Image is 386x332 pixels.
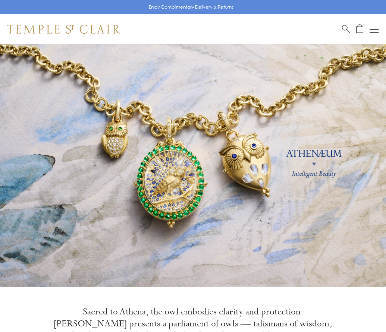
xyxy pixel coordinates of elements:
a: Search [342,24,350,34]
button: Open navigation [370,25,379,34]
p: Enjoy Complimentary Delivery & Returns [149,3,233,11]
a: Open Shopping Bag [356,24,363,34]
img: Temple St. Clair [7,25,120,34]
